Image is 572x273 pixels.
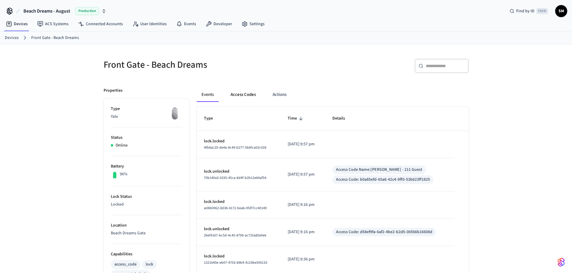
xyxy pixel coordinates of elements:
img: SeamLogoGradient.69752ec5.svg [558,257,565,267]
div: access_code [114,261,137,268]
div: Access Code Name: [PERSON_NAME] - 211 Guest [336,167,422,173]
div: lock [146,261,153,268]
p: Online [116,142,128,149]
div: ant example [197,88,469,102]
a: Devices [1,19,32,29]
div: Access Code: d58ef9fa-6af2-4be2-b2d5-00566b16608d [336,229,432,235]
p: 96% [120,171,128,177]
a: Settings [237,19,269,29]
p: Location [111,222,182,229]
p: [DATE] 9:57 pm [288,141,318,147]
button: Events [197,88,219,102]
p: lock.locked [204,138,274,144]
p: [DATE] 8:36 pm [288,256,318,263]
span: ad4b0062-8d38-4172-bea6-0fdf7cc40149 [204,206,267,211]
span: Type [204,114,221,123]
p: Type [111,106,182,112]
button: SM [555,5,567,17]
p: lock.unlocked [204,226,274,232]
a: Events [171,19,201,29]
p: Status [111,135,182,141]
button: Actions [268,88,291,102]
span: Details [332,114,353,123]
img: August Wifi Smart Lock 3rd Gen, Silver, Front [167,106,182,121]
a: Connected Accounts [73,19,128,29]
p: Properties [104,88,123,94]
span: Production [75,7,99,15]
a: ACS Systems [32,19,73,29]
span: Ctrl K [536,8,548,14]
p: lock.unlocked [204,168,274,175]
a: User Identities [128,19,171,29]
span: Beach Dreams - August [23,7,70,15]
span: 70b140a3-0335-45ca-8d4f-b2b12e64af54 [204,175,266,180]
a: Front Gate - Beach Dreams [31,35,79,41]
p: Capabilities [111,251,182,257]
p: Locked [111,201,182,208]
button: Access Codes [226,88,261,102]
span: Find by ID [516,8,534,14]
a: Developer [201,19,237,29]
span: Time [288,114,305,123]
span: 26ef4167-bc5d-4c45-8799-ac725a85e0e6 [204,233,266,238]
p: [DATE] 9:16 pm [288,229,318,235]
p: Yale [111,114,182,120]
div: Find by IDCtrl K [505,6,553,16]
div: Access Code: b0a85efd-65a6-42c4-9ff0-53b623ff1825 [336,177,430,183]
p: Lock Status [111,194,182,200]
p: Battery [111,163,182,170]
p: Beach Dreams Gate [111,230,182,236]
p: [DATE] 9:16 pm [288,202,318,208]
a: Devices [5,35,19,41]
h5: Front Gate - Beach Dreams [104,59,283,71]
span: 1321640e-eb07-4703-89b4-4119be509133 [204,260,267,265]
span: SM [556,6,567,16]
p: lock.locked [204,199,274,205]
p: lock.locked [204,253,274,260]
p: [DATE] 9:57 pm [288,171,318,178]
span: 4fb8ac29-de4a-4c49-b277-5b6fca02c028 [204,145,266,150]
